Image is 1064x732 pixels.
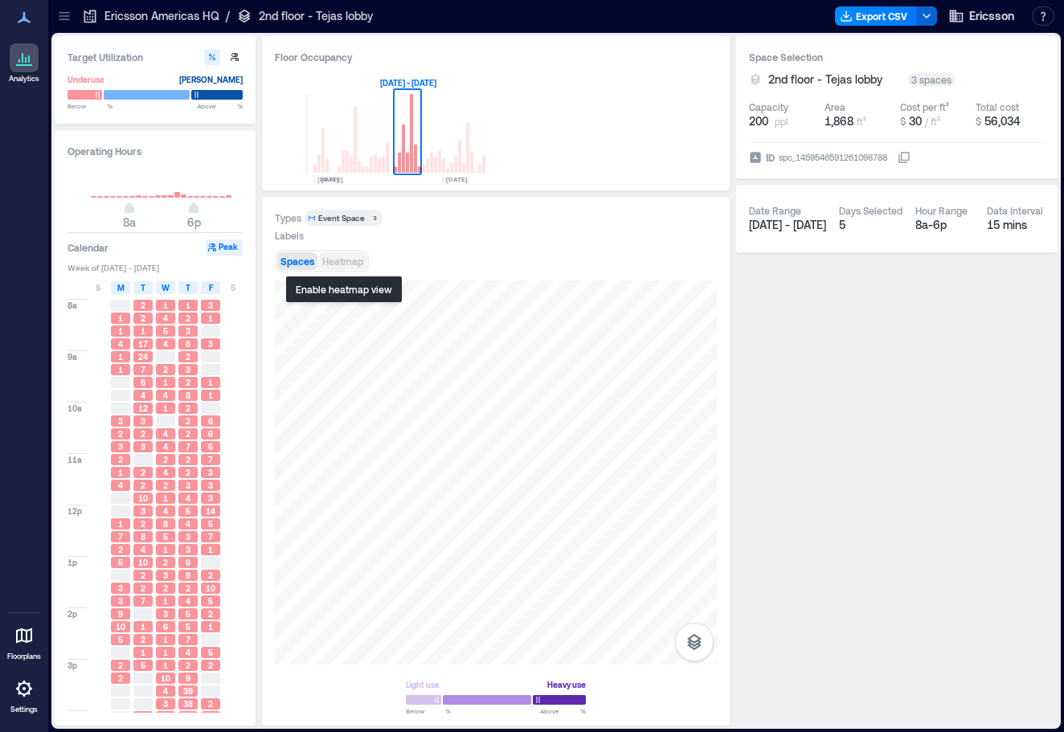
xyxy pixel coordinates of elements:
[163,338,168,350] span: 4
[900,113,969,129] button: $ 30 / ft²
[118,544,123,555] span: 2
[186,377,190,388] span: 2
[118,480,123,491] span: 4
[540,706,586,716] span: Above %
[163,403,168,414] span: 1
[186,570,190,581] span: 9
[231,281,235,294] span: S
[909,114,922,128] span: 30
[768,72,902,88] button: 2nd floor - Tejas lobby
[275,229,304,242] div: Labels
[943,3,1019,29] button: Ericsson
[68,557,77,568] span: 1p
[259,8,373,24] p: 2nd floor - Tejas lobby
[163,505,168,517] span: 4
[141,570,145,581] span: 2
[163,390,168,401] span: 4
[186,390,190,401] span: 8
[275,49,717,65] div: Floor Occupancy
[141,415,145,427] span: 3
[925,116,940,127] span: / ft²
[118,428,123,440] span: 2
[208,621,213,632] span: 1
[138,557,148,568] span: 10
[275,211,301,224] div: Types
[163,300,168,311] span: 1
[208,480,213,491] span: 3
[141,505,145,517] span: 3
[141,428,145,440] span: 2
[984,114,1021,128] span: 56,034
[163,480,168,491] span: 2
[163,621,168,632] span: 6
[446,175,468,183] text: [DATE]
[208,518,213,530] span: 5
[749,218,826,231] span: [DATE] - [DATE]
[163,313,168,324] span: 4
[208,377,213,388] span: 1
[186,621,190,632] span: 5
[208,544,213,555] span: 1
[141,467,145,478] span: 2
[118,518,123,530] span: 1
[163,544,168,555] span: 1
[163,608,168,620] span: 3
[208,390,213,401] span: 1
[163,531,168,542] span: 5
[768,72,882,88] span: 2nd floor - Tejas lobby
[406,706,451,716] span: Below %
[141,621,145,632] span: 1
[163,634,168,645] span: 1
[68,711,77,722] span: 4p
[749,100,788,113] div: Capacity
[226,8,230,24] p: /
[118,583,123,594] span: 3
[138,403,148,414] span: 12
[839,217,902,233] div: 5
[319,252,366,270] button: Heatmap
[825,114,853,128] span: 1,868
[186,364,190,375] span: 3
[141,364,145,375] span: 7
[186,325,190,337] span: 3
[68,262,243,273] span: Week of [DATE] - [DATE]
[186,454,190,465] span: 2
[141,531,145,542] span: 8
[141,480,145,491] span: 2
[138,338,148,350] span: 17
[186,467,190,478] span: 2
[186,583,190,594] span: 2
[68,351,77,362] span: 9a
[163,377,168,388] span: 1
[321,175,343,183] text: [DATE]
[370,213,379,223] div: 3
[141,544,145,555] span: 4
[322,256,363,267] span: Heatmap
[5,669,43,719] a: Settings
[186,647,190,658] span: 4
[138,351,148,362] span: 24
[163,647,168,658] span: 1
[186,300,190,311] span: 1
[138,493,148,504] span: 10
[162,281,170,294] span: W
[118,660,123,671] span: 2
[186,403,190,414] span: 2
[141,377,145,388] span: 6
[186,428,190,440] span: 2
[987,217,1046,233] div: 15 mins
[186,351,190,362] span: 2
[208,428,213,440] span: 6
[186,518,190,530] span: 4
[163,570,168,581] span: 3
[915,217,974,233] div: 8a - 6p
[118,467,123,478] span: 1
[898,151,911,164] button: IDspc_1459546591261098788
[208,711,213,722] span: 1
[141,595,145,607] span: 7
[118,557,123,568] span: 5
[104,8,219,24] p: Ericsson Americas HQ
[68,143,243,159] h3: Operating Hours
[835,6,917,26] button: Export CSV
[118,531,123,542] span: 7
